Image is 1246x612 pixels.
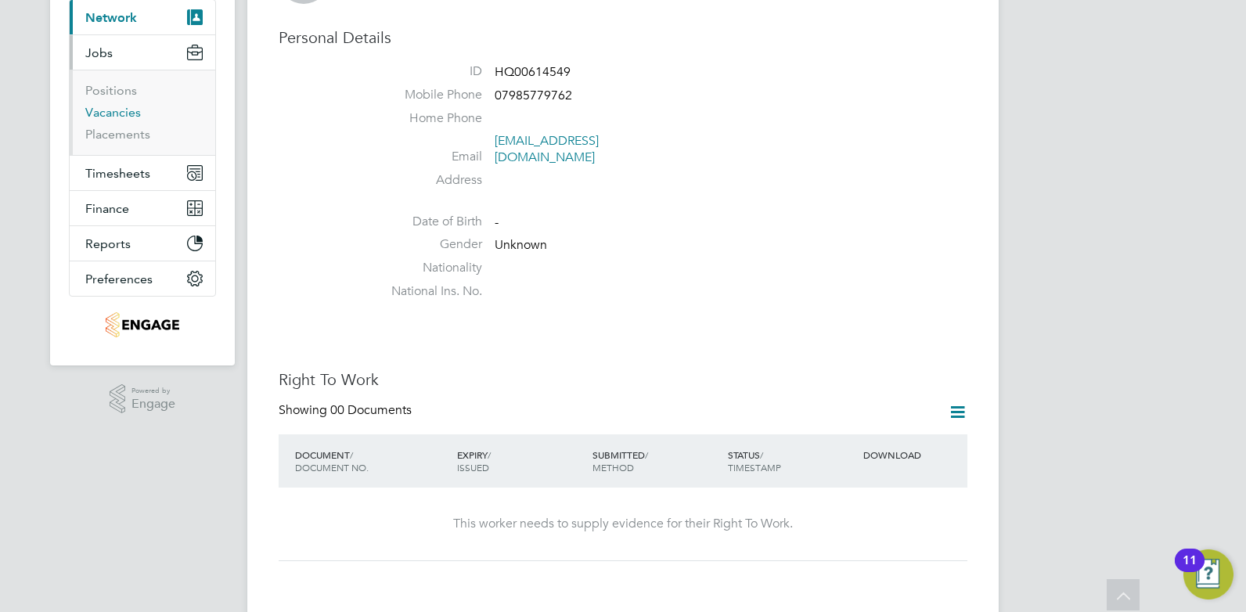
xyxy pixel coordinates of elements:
[373,260,482,276] label: Nationality
[728,461,781,473] span: TIMESTAMP
[373,63,482,80] label: ID
[279,402,415,419] div: Showing
[70,261,215,296] button: Preferences
[85,127,150,142] a: Placements
[453,441,589,481] div: EXPIRY
[373,236,482,253] label: Gender
[85,83,137,98] a: Positions
[1183,560,1197,581] div: 11
[70,226,215,261] button: Reports
[70,35,215,70] button: Jobs
[85,272,153,286] span: Preferences
[279,27,967,48] h3: Personal Details
[488,448,491,461] span: /
[110,384,176,414] a: Powered byEngage
[373,172,482,189] label: Address
[495,64,571,80] span: HQ00614549
[131,398,175,411] span: Engage
[495,133,599,165] a: [EMAIL_ADDRESS][DOMAIN_NAME]
[70,70,215,155] div: Jobs
[373,149,482,165] label: Email
[131,384,175,398] span: Powered by
[106,312,178,337] img: jjfox-logo-retina.png
[457,461,489,473] span: ISSUED
[350,448,353,461] span: /
[291,441,453,481] div: DOCUMENT
[373,87,482,103] label: Mobile Phone
[592,461,634,473] span: METHOD
[85,236,131,251] span: Reports
[373,283,482,300] label: National Ins. No.
[70,191,215,225] button: Finance
[1183,549,1233,599] button: Open Resource Center, 11 new notifications
[330,402,412,418] span: 00 Documents
[760,448,763,461] span: /
[373,214,482,230] label: Date of Birth
[495,214,499,230] span: -
[70,156,215,190] button: Timesheets
[859,441,967,469] div: DOWNLOAD
[85,166,150,181] span: Timesheets
[589,441,724,481] div: SUBMITTED
[724,441,859,481] div: STATUS
[85,201,129,216] span: Finance
[495,238,547,254] span: Unknown
[85,10,137,25] span: Network
[295,461,369,473] span: DOCUMENT NO.
[645,448,648,461] span: /
[495,88,572,103] span: 07985779762
[373,110,482,127] label: Home Phone
[69,312,216,337] a: Go to home page
[279,369,967,390] h3: Right To Work
[85,105,141,120] a: Vacancies
[294,516,952,532] div: This worker needs to supply evidence for their Right To Work.
[85,45,113,60] span: Jobs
